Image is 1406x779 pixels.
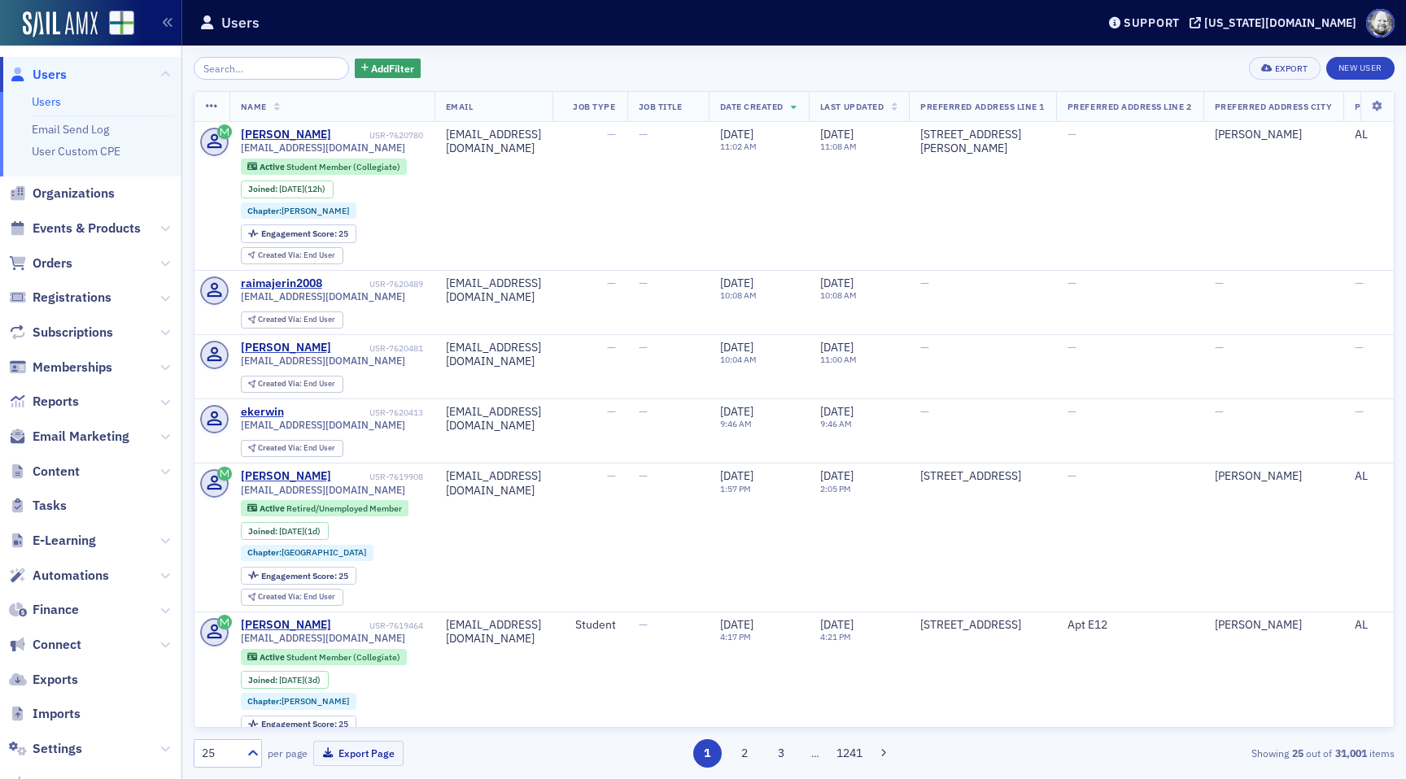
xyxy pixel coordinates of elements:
[9,66,67,84] a: Users
[33,66,67,84] span: Users
[1275,64,1308,73] div: Export
[730,739,758,768] button: 2
[32,122,109,137] a: Email Send Log
[247,546,282,558] span: Chapter :
[241,522,329,540] div: Joined: 2025-09-14 00:00:00
[109,11,134,36] img: SailAMX
[258,591,303,602] span: Created Via :
[279,184,325,194] div: (12h)
[248,526,279,537] span: Joined :
[194,57,349,80] input: Search…
[241,632,405,644] span: [EMAIL_ADDRESS][DOMAIN_NAME]
[1215,276,1224,290] span: —
[33,289,111,307] span: Registrations
[33,359,112,376] span: Memberships
[241,159,408,175] div: Active: Active: Student Member (Collegiate)
[241,341,331,355] a: [PERSON_NAME]
[261,570,338,581] span: Engagement Score :
[820,276,854,290] span: [DATE]
[720,404,753,419] span: [DATE]
[261,228,338,239] span: Engagement Score :
[247,696,349,707] a: Chapter:[PERSON_NAME]
[286,651,400,663] span: Student Member (Collegiate)
[258,378,303,389] span: Created Via :
[446,469,541,498] div: [EMAIL_ADDRESS][DOMAIN_NAME]
[313,741,404,766] button: Export Page
[258,380,335,389] div: End User
[1215,128,1333,142] div: [PERSON_NAME]
[446,101,474,112] span: Email
[607,276,616,290] span: —
[241,202,357,219] div: Chapter:
[241,618,331,633] div: [PERSON_NAME]
[33,636,81,654] span: Connect
[241,181,334,198] div: Joined: 2025-09-15 00:00:00
[258,250,303,260] span: Created Via :
[820,289,857,301] time: 10:08 AM
[23,11,98,37] img: SailAMX
[920,404,929,419] span: —
[261,718,338,729] span: Engagement Score :
[9,601,79,619] a: Finance
[1068,101,1192,112] span: Preferred Address Line 2
[1204,15,1356,30] div: [US_STATE][DOMAIN_NAME]
[248,184,279,194] span: Joined :
[639,276,648,290] span: —
[1332,746,1369,760] strong: 31,001
[279,525,304,537] span: [DATE]
[920,128,1045,156] div: [STREET_ADDRESS][PERSON_NAME]
[607,340,616,355] span: —
[241,500,409,516] div: Active: Active: Retired/Unemployed Member
[1068,276,1076,290] span: —
[446,341,541,369] div: [EMAIL_ADDRESS][DOMAIN_NAME]
[241,649,408,665] div: Active: Active: Student Member (Collegiate)
[334,343,423,354] div: USR-7620481
[920,340,929,355] span: —
[202,745,238,762] div: 25
[9,359,112,376] a: Memberships
[446,405,541,433] div: [EMAIL_ADDRESS][DOMAIN_NAME]
[820,617,854,632] span: [DATE]
[920,618,1045,633] div: [STREET_ADDRESS]
[334,472,423,482] div: USR-7619908
[279,183,304,194] span: [DATE]
[820,127,854,141] span: [DATE]
[693,739,722,768] button: 1
[9,567,109,585] a: Automations
[279,526,321,537] div: (1d)
[804,746,827,760] span: …
[9,289,111,307] a: Registrations
[820,483,851,494] time: 2:05 PM
[260,651,286,663] span: Active
[32,144,120,159] a: User Custom CPE
[241,224,356,242] div: Engagement Score: 25
[720,354,757,365] time: 10:04 AM
[9,671,78,689] a: Exports
[241,671,329,689] div: Joined: 2025-09-12 00:00:00
[334,620,423,631] div: USR-7619464
[639,127,648,141] span: —
[1355,404,1364,419] span: —
[260,161,286,172] span: Active
[221,13,260,33] h1: Users
[720,483,751,494] time: 1:57 PM
[1215,404,1224,419] span: —
[1326,57,1395,80] a: New User
[446,276,541,305] div: [EMAIL_ADDRESS][DOMAIN_NAME]
[9,428,129,446] a: Email Marketing
[720,276,753,290] span: [DATE]
[258,442,303,453] span: Created Via :
[820,631,851,642] time: 4:21 PM
[261,572,348,581] div: 25
[446,618,541,646] div: [EMAIL_ADDRESS][DOMAIN_NAME]
[1215,340,1224,355] span: —
[248,675,279,685] span: Joined :
[241,405,284,420] div: ekerwin
[9,740,82,758] a: Settings
[720,617,753,632] span: [DATE]
[33,255,72,272] span: Orders
[241,101,267,112] span: Name
[325,279,423,289] div: USR-7620489
[241,290,405,302] span: [EMAIL_ADDRESS][DOMAIN_NAME]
